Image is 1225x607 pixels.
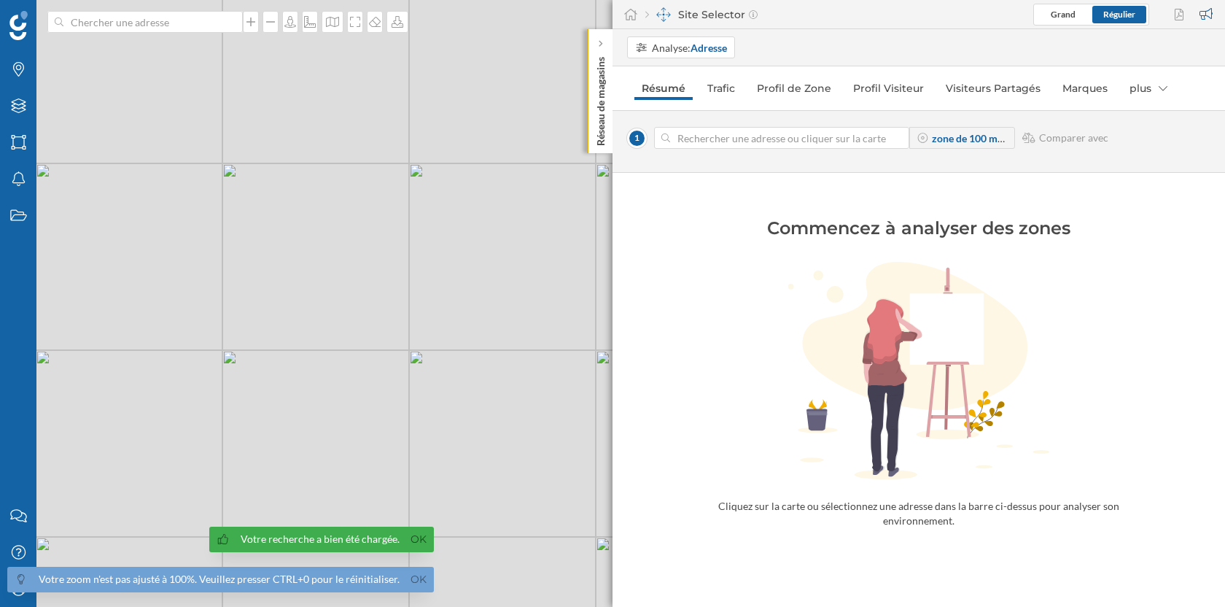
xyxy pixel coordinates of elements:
a: Visiteurs Partagés [938,77,1048,100]
div: Votre recherche a bien été chargée. [241,532,400,546]
img: dashboards-manager.svg [656,7,671,22]
span: Régulier [1103,9,1135,20]
div: plus [1122,77,1175,100]
a: Marques [1055,77,1115,100]
div: Analyse: [652,40,727,55]
a: Profil de Zone [750,77,839,100]
a: Résumé [634,77,693,100]
div: Cliquez sur la carte ou sélectionnez une adresse dans la barre ci-dessus pour analyser son enviro... [715,499,1123,528]
strong: zone de 100 mètres [932,132,1020,144]
span: Support [31,10,83,23]
div: Votre zoom n'est pas ajusté à 100%. Veuillez presser CTRL+0 pour le réinitialiser. [39,572,400,587]
div: Site Selector [645,7,758,22]
a: Profil Visiteur [846,77,931,100]
span: Grand [1051,9,1076,20]
strong: Adresse [691,42,727,54]
div: Commencez à analyser des zones [685,217,1152,240]
a: Ok [407,571,430,588]
span: 1 [627,128,647,148]
a: Ok [407,531,430,548]
span: Comparer avec [1039,131,1108,145]
p: Réseau de magasins [594,51,608,146]
img: Logo Geoblink [9,11,28,40]
a: Trafic [700,77,742,100]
